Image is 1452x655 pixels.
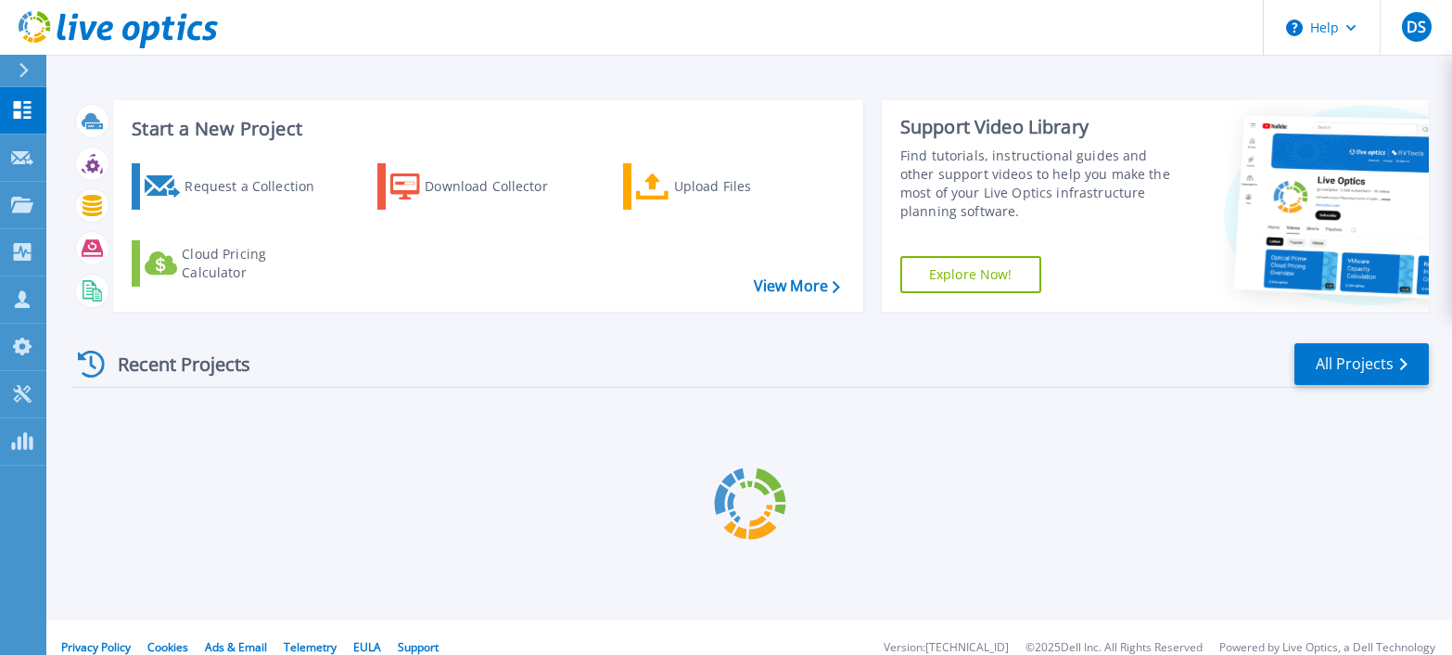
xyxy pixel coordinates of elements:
[754,277,840,295] a: View More
[182,245,330,282] div: Cloud Pricing Calculator
[1219,642,1435,654] li: Powered by Live Optics, a Dell Technology
[377,163,584,210] a: Download Collector
[1025,642,1203,654] li: © 2025 Dell Inc. All Rights Reserved
[623,163,830,210] a: Upload Files
[674,168,822,205] div: Upload Files
[1407,19,1426,34] span: DS
[205,639,267,655] a: Ads & Email
[398,639,439,655] a: Support
[1294,343,1429,385] a: All Projects
[900,115,1176,139] div: Support Video Library
[284,639,337,655] a: Telemetry
[132,163,338,210] a: Request a Collection
[425,168,573,205] div: Download Collector
[185,168,333,205] div: Request a Collection
[61,639,131,655] a: Privacy Policy
[884,642,1009,654] li: Version: [TECHNICAL_ID]
[71,341,275,387] div: Recent Projects
[132,240,338,287] a: Cloud Pricing Calculator
[132,119,839,139] h3: Start a New Project
[147,639,188,655] a: Cookies
[353,639,381,655] a: EULA
[900,256,1041,293] a: Explore Now!
[900,147,1176,221] div: Find tutorials, instructional guides and other support videos to help you make the most of your L...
